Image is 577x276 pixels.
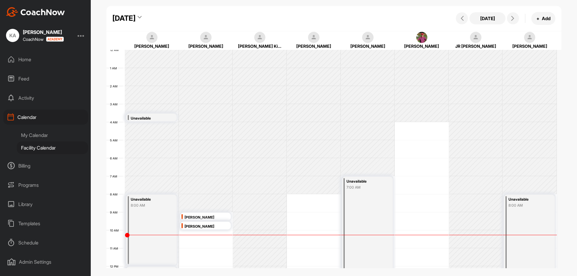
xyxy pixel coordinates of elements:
[112,13,136,24] div: [DATE]
[146,32,158,43] img: square_default-ef6cabf814de5a2bf16c804365e32c732080f9872bdf737d349900a9daf73cf9.png
[131,196,169,203] div: Unavailable
[347,185,385,190] div: 7:00 AM
[185,214,229,221] div: [PERSON_NAME]
[347,178,385,185] div: Unavailable
[131,203,169,208] div: 8:00 AM
[17,141,88,154] div: Facility Calendar
[3,110,88,125] div: Calendar
[106,156,124,160] div: 6 AM
[106,102,124,106] div: 3 AM
[536,15,539,22] span: +
[508,43,552,49] div: [PERSON_NAME]
[106,193,124,196] div: 8 AM
[557,256,571,270] iframe: Intercom live chat
[238,43,282,49] div: [PERSON_NAME] Kitchen
[292,43,336,49] div: [PERSON_NAME]
[3,90,88,105] div: Activity
[508,196,547,203] div: Unavailable
[3,177,88,193] div: Programs
[3,71,88,86] div: Feed
[106,48,125,52] div: 12 AM
[184,43,228,49] div: [PERSON_NAME]
[6,7,65,17] img: CoachNow
[400,43,444,49] div: [PERSON_NAME]
[106,211,124,214] div: 9 AM
[46,37,64,42] img: CoachNow acadmey
[200,32,212,43] img: square_default-ef6cabf814de5a2bf16c804365e32c732080f9872bdf737d349900a9daf73cf9.png
[23,30,64,35] div: [PERSON_NAME]
[106,84,124,88] div: 2 AM
[362,32,374,43] img: square_default-ef6cabf814de5a2bf16c804365e32c732080f9872bdf737d349900a9daf73cf9.png
[416,32,428,43] img: square_a23e69041d80c88545071d25f8652347.jpg
[106,265,124,268] div: 12 PM
[185,223,229,230] div: [PERSON_NAME]
[6,29,19,42] div: KA
[106,66,123,70] div: 1 AM
[470,32,481,43] img: square_default-ef6cabf814de5a2bf16c804365e32c732080f9872bdf737d349900a9daf73cf9.png
[346,43,390,49] div: [PERSON_NAME]
[131,115,169,122] div: Unavailable
[106,174,123,178] div: 7 AM
[23,37,64,42] div: CoachNow
[130,43,174,49] div: [PERSON_NAME]
[3,158,88,173] div: Billing
[106,229,125,232] div: 10 AM
[308,32,319,43] img: square_default-ef6cabf814de5a2bf16c804365e32c732080f9872bdf737d349900a9daf73cf9.png
[3,254,88,269] div: Admin Settings
[469,12,505,24] button: [DATE]
[3,197,88,212] div: Library
[106,247,124,250] div: 11 AM
[254,32,266,43] img: square_default-ef6cabf814de5a2bf16c804365e32c732080f9872bdf737d349900a9daf73cf9.png
[3,52,88,67] div: Home
[106,120,124,124] div: 4 AM
[3,235,88,250] div: Schedule
[454,43,498,49] div: JR [PERSON_NAME]
[508,203,547,208] div: 8:00 AM
[531,12,555,25] button: +Add
[3,216,88,231] div: Templates
[524,32,536,43] img: square_default-ef6cabf814de5a2bf16c804365e32c732080f9872bdf737d349900a9daf73cf9.png
[106,138,124,142] div: 5 AM
[17,129,88,141] div: My Calendar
